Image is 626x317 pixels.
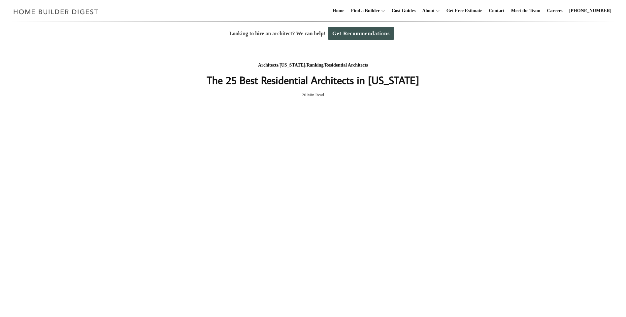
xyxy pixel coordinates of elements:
[325,63,368,68] a: Residential Architects
[328,27,394,40] a: Get Recommendations
[567,0,614,21] a: [PHONE_NUMBER]
[302,91,324,99] span: 20 Min Read
[486,0,507,21] a: Contact
[307,63,323,68] a: Ranking
[544,0,565,21] a: Careers
[11,5,101,18] img: Home Builder Digest
[348,0,380,21] a: Find a Builder
[389,0,418,21] a: Cost Guides
[330,0,347,21] a: Home
[280,63,305,68] a: [US_STATE]
[419,0,434,21] a: About
[258,63,278,68] a: Architects
[509,0,543,21] a: Meet the Team
[444,0,485,21] a: Get Free Estimate
[181,72,445,88] h1: The 25 Best Residential Architects in [US_STATE]
[181,61,445,70] div: / / /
